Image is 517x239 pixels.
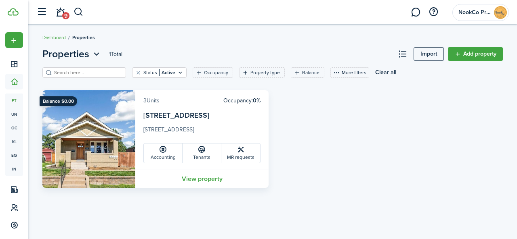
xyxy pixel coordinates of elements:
a: View property [135,170,269,188]
filter-tag: Open filter [291,67,324,78]
button: Open menu [5,32,23,48]
a: in [5,162,23,176]
a: kl [5,135,23,148]
img: TenantCloud [8,8,19,16]
a: Add property [448,47,503,61]
a: Accounting [144,143,183,163]
a: MR requests [221,143,260,163]
card-description: [STREET_ADDRESS] [143,125,261,138]
button: Open menu [42,47,102,61]
header-page-total: 1 Total [109,50,122,58]
span: Properties [42,47,89,61]
button: Open resource center [427,5,440,19]
filter-tag-label: Property type [250,69,280,76]
filter-tag: Open filter [193,67,233,78]
a: Tenants [183,143,221,163]
ribbon: Balance $0.00 [40,96,77,106]
img: Property avatar [42,90,135,188]
a: Notifications [53,2,68,23]
a: oc [5,121,23,135]
filter-tag-label: Status [143,69,157,76]
b: 0% [253,96,261,105]
a: Dashboard [42,34,66,41]
card-header-right: Occupancy: [223,96,261,105]
button: Search [74,5,84,19]
input: Search here... [52,69,123,77]
button: Properties [42,47,102,61]
button: Open sidebar [34,4,49,20]
a: 3Units [143,96,160,105]
filter-tag: Open filter [132,67,187,78]
img: NookCo Properties LLC [494,6,507,19]
button: Clear filter [135,69,142,76]
a: Import [414,47,444,61]
span: 9 [62,12,69,19]
a: pt [5,94,23,107]
filter-tag-label: Occupancy [204,69,228,76]
span: Properties [72,34,95,41]
filter-tag-value: Active [159,69,175,76]
a: [STREET_ADDRESS] [143,110,209,121]
button: More filters [330,67,369,78]
a: eq [5,148,23,162]
a: Messaging [408,2,423,23]
span: NookCo Properties LLC [458,10,491,15]
a: un [5,107,23,121]
button: Clear all [375,67,396,78]
filter-tag: Open filter [239,67,285,78]
filter-tag-label: Balance [302,69,319,76]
